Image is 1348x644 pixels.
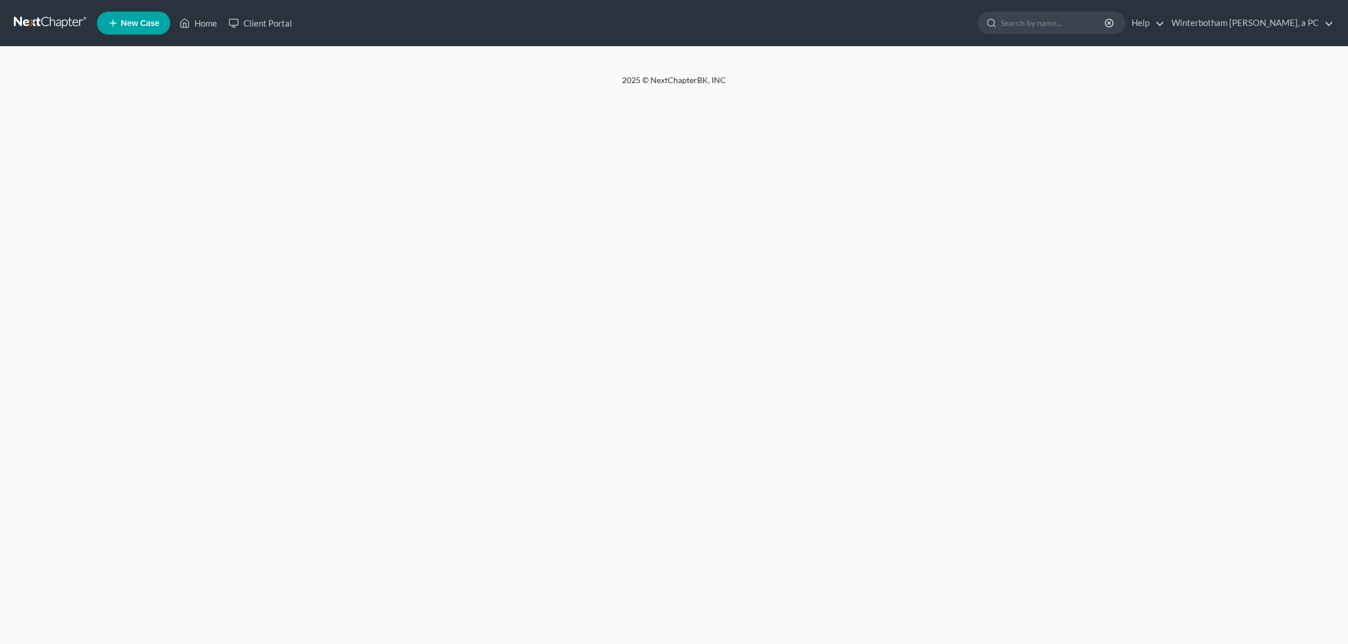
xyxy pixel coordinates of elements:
div: 2025 © NextChapterBK, INC [345,74,1003,95]
a: Home [174,13,223,33]
a: Help [1126,13,1164,33]
span: New Case [121,19,159,28]
a: Winterbotham [PERSON_NAME], a PC [1166,13,1334,33]
a: Client Portal [223,13,298,33]
input: Search by name... [1001,12,1106,33]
